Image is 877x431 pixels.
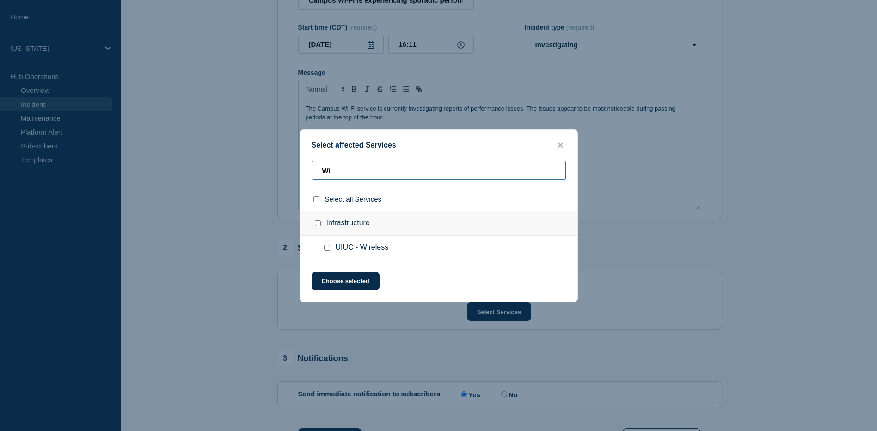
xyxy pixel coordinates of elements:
input: Infrastructure checkbox [315,220,321,226]
button: close button [555,141,566,150]
button: Choose selected [312,272,380,290]
div: Select affected Services [300,141,577,150]
input: select all checkbox [313,196,319,202]
span: Select all Services [325,195,382,203]
input: UIUC - Wireless checkbox [324,245,330,251]
input: Search [312,161,566,180]
span: UIUC - Wireless [336,243,389,252]
div: Infrastructure [300,211,577,236]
